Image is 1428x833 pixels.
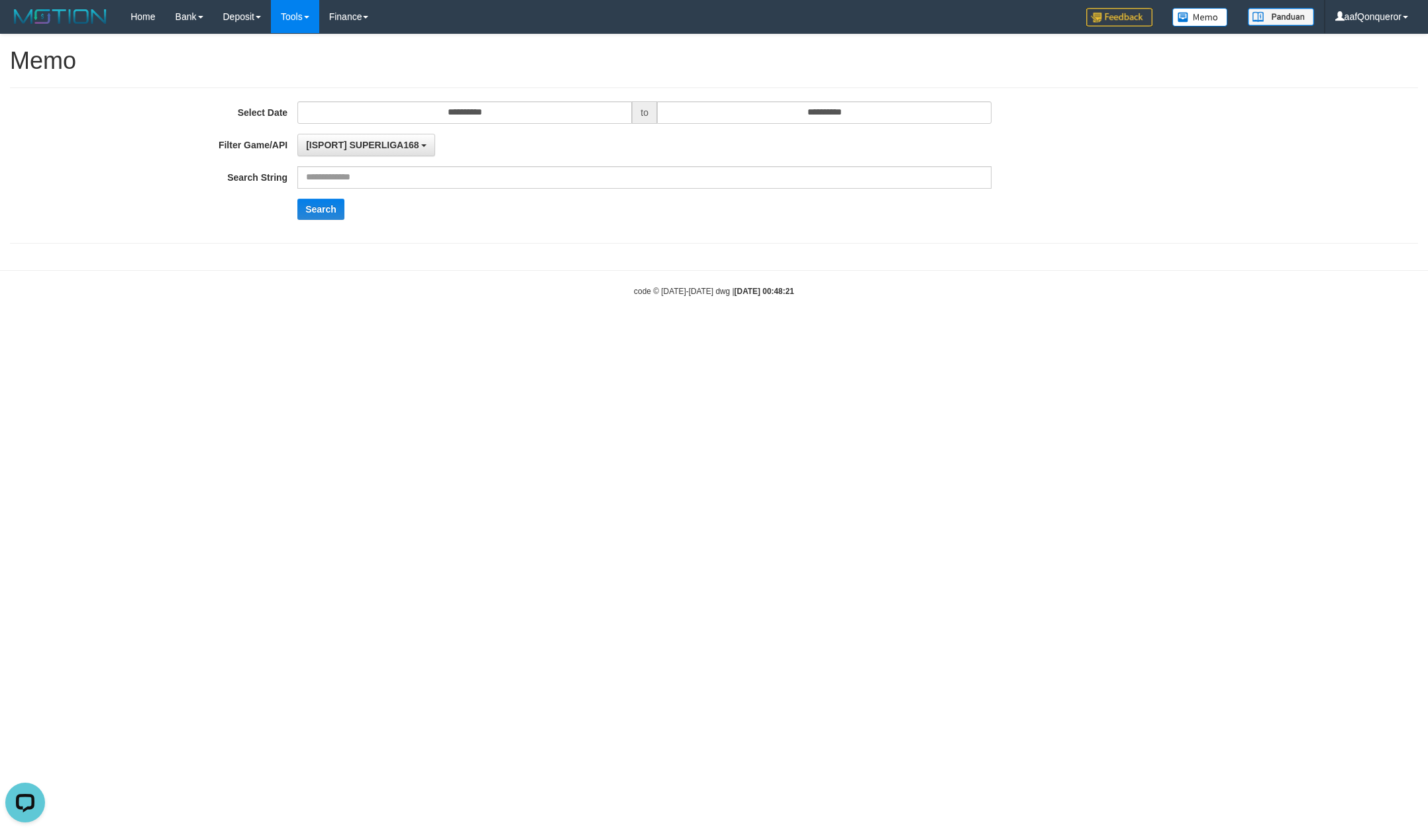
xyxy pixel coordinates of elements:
button: Search [297,199,344,220]
button: [ISPORT] SUPERLIGA168 [297,134,435,156]
small: code © [DATE]-[DATE] dwg | [634,287,794,296]
span: to [632,101,657,124]
img: panduan.png [1248,8,1314,26]
h1: Memo [10,48,1418,74]
strong: [DATE] 00:48:21 [735,287,794,296]
button: Open LiveChat chat widget [5,5,45,45]
span: [ISPORT] SUPERLIGA168 [306,140,419,150]
img: MOTION_logo.png [10,7,111,26]
img: Feedback.jpg [1086,8,1152,26]
img: Button%20Memo.svg [1172,8,1228,26]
